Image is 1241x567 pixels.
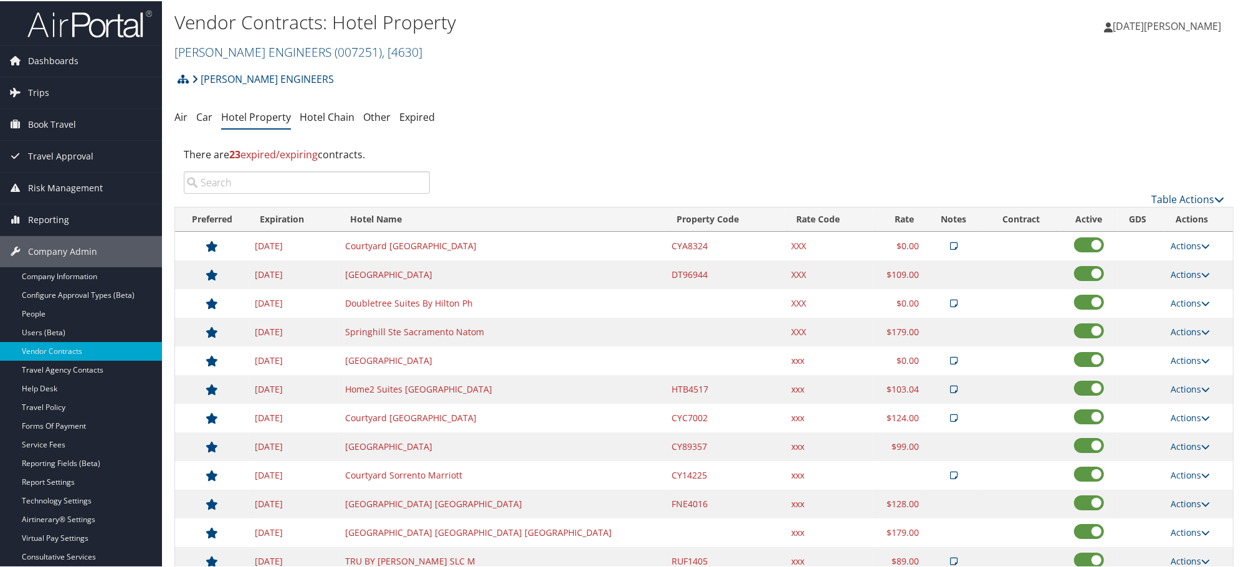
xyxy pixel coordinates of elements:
td: [DATE] [249,488,339,517]
a: Actions [1171,439,1210,451]
td: CY89357 [665,431,785,460]
td: xxx [785,374,873,403]
td: [DATE] [249,517,339,546]
a: Actions [1171,554,1210,566]
a: Actions [1171,468,1210,480]
span: Trips [28,76,49,107]
td: $179.00 [873,517,925,546]
td: Doubletree Suites By Hilton Ph [339,288,665,317]
span: Travel Approval [28,140,93,171]
a: Hotel Chain [300,109,354,123]
td: Courtyard [GEOGRAPHIC_DATA] [339,231,665,259]
h1: Vendor Contracts: Hotel Property [174,8,880,34]
td: [GEOGRAPHIC_DATA] [GEOGRAPHIC_DATA] [339,488,665,517]
td: XXX [785,317,873,345]
a: [PERSON_NAME] ENGINEERS [192,65,334,90]
td: [GEOGRAPHIC_DATA] [339,259,665,288]
td: XXX [785,231,873,259]
img: airportal-logo.png [27,8,152,37]
a: Actions [1171,239,1210,250]
td: $0.00 [873,231,925,259]
a: Actions [1171,382,1210,394]
span: Book Travel [28,108,76,139]
td: xxx [785,460,873,488]
td: $0.00 [873,345,925,374]
span: ( 007251 ) [335,42,382,59]
td: [DATE] [249,317,339,345]
input: Search [184,170,430,193]
th: Preferred: activate to sort column ascending [175,206,249,231]
td: $0.00 [873,288,925,317]
a: [PERSON_NAME] ENGINEERS [174,42,422,59]
th: Actions [1164,206,1233,231]
a: Air [174,109,188,123]
td: XXX [785,259,873,288]
a: Actions [1171,411,1210,422]
td: Courtyard Sorrento Marriott [339,460,665,488]
a: Hotel Property [221,109,291,123]
a: Actions [1171,353,1210,365]
td: [DATE] [249,345,339,374]
td: [DATE] [249,460,339,488]
td: [DATE] [249,374,339,403]
a: Other [363,109,391,123]
td: xxx [785,345,873,374]
th: Notes: activate to sort column ascending [925,206,982,231]
td: $103.04 [873,374,925,403]
td: $128.00 [873,488,925,517]
td: $179.00 [873,317,925,345]
td: CYC7002 [665,403,785,431]
th: GDS: activate to sort column ascending [1118,206,1164,231]
td: FNE4016 [665,488,785,517]
td: HTB4517 [665,374,785,403]
td: CYA8324 [665,231,785,259]
a: Actions [1171,525,1210,537]
a: Actions [1171,325,1210,336]
td: xxx [785,488,873,517]
td: DT96944 [665,259,785,288]
td: Home2 Suites [GEOGRAPHIC_DATA] [339,374,665,403]
td: xxx [785,431,873,460]
td: Springhill Ste Sacramento Natom [339,317,665,345]
th: Rate Code: activate to sort column ascending [785,206,873,231]
td: [DATE] [249,259,339,288]
span: , [ 4630 ] [382,42,422,59]
span: Company Admin [28,235,97,266]
a: Actions [1171,497,1210,508]
td: [DATE] [249,288,339,317]
a: Table Actions [1151,191,1224,205]
td: $109.00 [873,259,925,288]
strong: 23 [229,146,240,160]
a: Actions [1171,296,1210,308]
th: Property Code: activate to sort column ascending [665,206,785,231]
a: Expired [399,109,435,123]
span: Reporting [28,203,69,234]
div: There are contracts. [174,136,1234,170]
a: [DATE][PERSON_NAME] [1104,6,1234,44]
span: expired/expiring [229,146,318,160]
td: $124.00 [873,403,925,431]
td: [DATE] [249,231,339,259]
a: Actions [1171,267,1210,279]
span: [DATE][PERSON_NAME] [1113,18,1221,32]
td: XXX [785,288,873,317]
td: [GEOGRAPHIC_DATA] [339,345,665,374]
span: Dashboards [28,44,78,75]
a: Car [196,109,212,123]
td: [DATE] [249,403,339,431]
td: xxx [785,403,873,431]
th: Rate: activate to sort column ascending [873,206,925,231]
td: Courtyard [GEOGRAPHIC_DATA] [339,403,665,431]
td: xxx [785,517,873,546]
td: [GEOGRAPHIC_DATA] [339,431,665,460]
th: Active: activate to sort column ascending [1060,206,1118,231]
td: [GEOGRAPHIC_DATA] [GEOGRAPHIC_DATA] [GEOGRAPHIC_DATA] [339,517,665,546]
th: Hotel Name: activate to sort column ascending [339,206,665,231]
td: $99.00 [873,431,925,460]
th: Expiration: activate to sort column descending [249,206,339,231]
td: CY14225 [665,460,785,488]
span: Risk Management [28,171,103,202]
td: [DATE] [249,431,339,460]
th: Contract: activate to sort column ascending [982,206,1060,231]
